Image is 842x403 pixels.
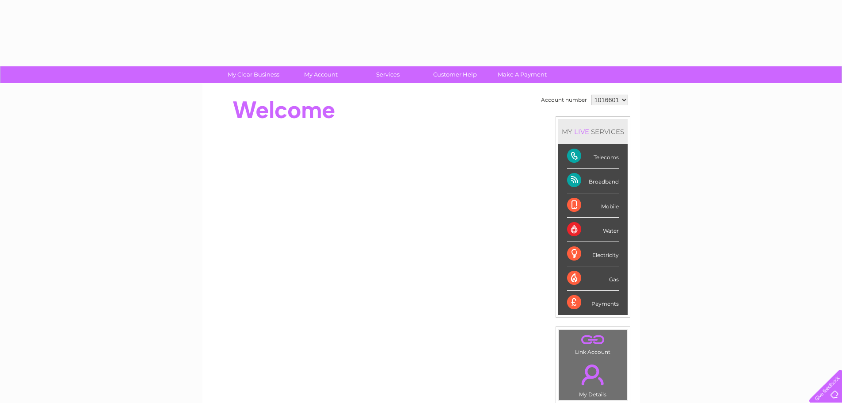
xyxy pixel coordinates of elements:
[567,242,619,266] div: Electricity
[567,218,619,242] div: Water
[567,144,619,169] div: Telecoms
[539,92,589,107] td: Account number
[559,330,627,357] td: Link Account
[419,66,491,83] a: Customer Help
[217,66,290,83] a: My Clear Business
[486,66,559,83] a: Make A Payment
[284,66,357,83] a: My Account
[559,357,627,400] td: My Details
[351,66,424,83] a: Services
[561,359,625,390] a: .
[567,291,619,315] div: Payments
[558,119,628,144] div: MY SERVICES
[572,127,591,136] div: LIVE
[561,332,625,348] a: .
[567,169,619,193] div: Broadband
[567,193,619,218] div: Mobile
[567,266,619,291] div: Gas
